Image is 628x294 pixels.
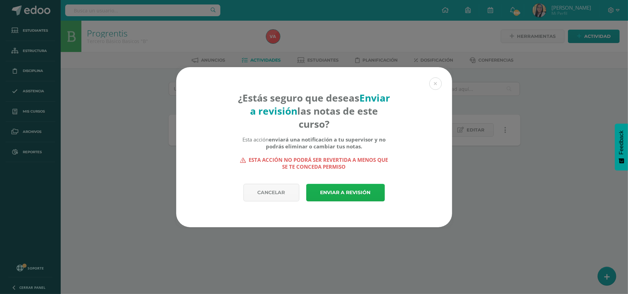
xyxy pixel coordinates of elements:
div: Esta acción [238,136,390,150]
button: Close (Esc) [429,77,442,90]
span: Feedback [618,130,625,155]
a: Cancelar [243,184,299,201]
strong: Esta acción no podrá ser revertida a menos que se te conceda permiso [238,156,390,170]
a: Enviar a revisión [306,184,385,201]
strong: Enviar a revisión [250,91,390,117]
h4: ¿Estás seguro que deseas las notas de este curso? [238,91,390,130]
b: enviará una notificación a tu supervisor y no podrás eliminar o cambiar tus notas. [266,136,386,150]
button: Feedback - Mostrar encuesta [615,124,628,170]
